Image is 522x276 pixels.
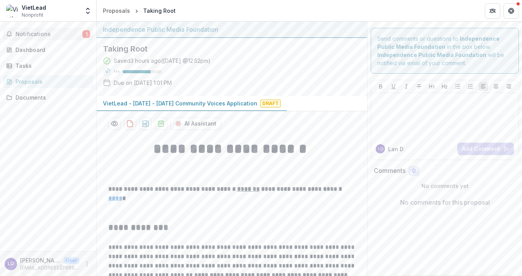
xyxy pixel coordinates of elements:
span: Notifications [15,31,82,38]
a: Tasks [3,59,93,72]
div: VietLead [22,3,46,12]
p: No comments for this proposal [400,198,490,207]
span: 1 [82,30,90,38]
p: [PERSON_NAME] [20,256,60,264]
span: Nonprofit [22,12,43,19]
button: Heading 1 [427,82,436,91]
strong: Independence Public Media Foundation [377,52,486,58]
div: Proposals [103,7,130,15]
button: Underline [389,82,398,91]
nav: breadcrumb [100,5,179,16]
p: Due on [DATE] 1:01 PM [114,79,172,87]
button: Open entity switcher [82,3,93,19]
button: More [82,259,92,269]
button: Align Left [479,82,488,91]
div: Lan Dinh [8,261,14,266]
button: Strike [414,82,424,91]
div: Lan Dinh [378,147,383,151]
button: Bold [376,82,385,91]
p: VietLead - [DATE] - [DATE] Community Voices Application [103,99,257,107]
button: Ordered List [466,82,475,91]
div: Saved 3 hours ago ( [DATE] @ 12:52pm ) [114,57,211,65]
button: download-proposal [124,117,136,130]
div: Independence Public Media Foundation [103,25,361,34]
button: Notifications1 [3,28,93,40]
span: 0 [412,168,416,174]
h2: Comments [374,167,406,174]
button: Italicize [402,82,411,91]
button: Get Help [503,3,519,19]
button: Add Comment [457,143,514,155]
a: Dashboard [3,43,93,56]
a: Documents [3,91,93,104]
p: 72 % [114,69,120,74]
button: Align Right [504,82,513,91]
button: Heading 2 [440,82,449,91]
span: Draft [260,100,281,107]
a: Proposals [3,75,93,88]
div: Dashboard [15,46,87,54]
div: Send comments or questions to in the box below. will be notified via email of your comment. [371,28,519,74]
div: Proposals [15,78,87,86]
button: download-proposal [155,117,167,130]
button: Partners [485,3,500,19]
p: [EMAIL_ADDRESS][PERSON_NAME][DOMAIN_NAME] [20,264,79,271]
button: Bullet List [453,82,462,91]
div: Taking Root [143,7,176,15]
div: Tasks [15,62,87,70]
button: AI Assistant [170,117,221,130]
button: Align Center [491,82,501,91]
p: Lan D [388,145,404,153]
div: Documents [15,93,87,102]
p: User [63,257,79,264]
p: No comments yet [374,182,516,190]
h2: Taking Root [103,44,349,53]
button: download-proposal [139,117,152,130]
a: Proposals [100,5,133,16]
button: Preview 63a184dd-3d0f-4b47-add9-4a6a3529b19a-0.pdf [108,117,121,130]
img: VietLead [6,5,19,17]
